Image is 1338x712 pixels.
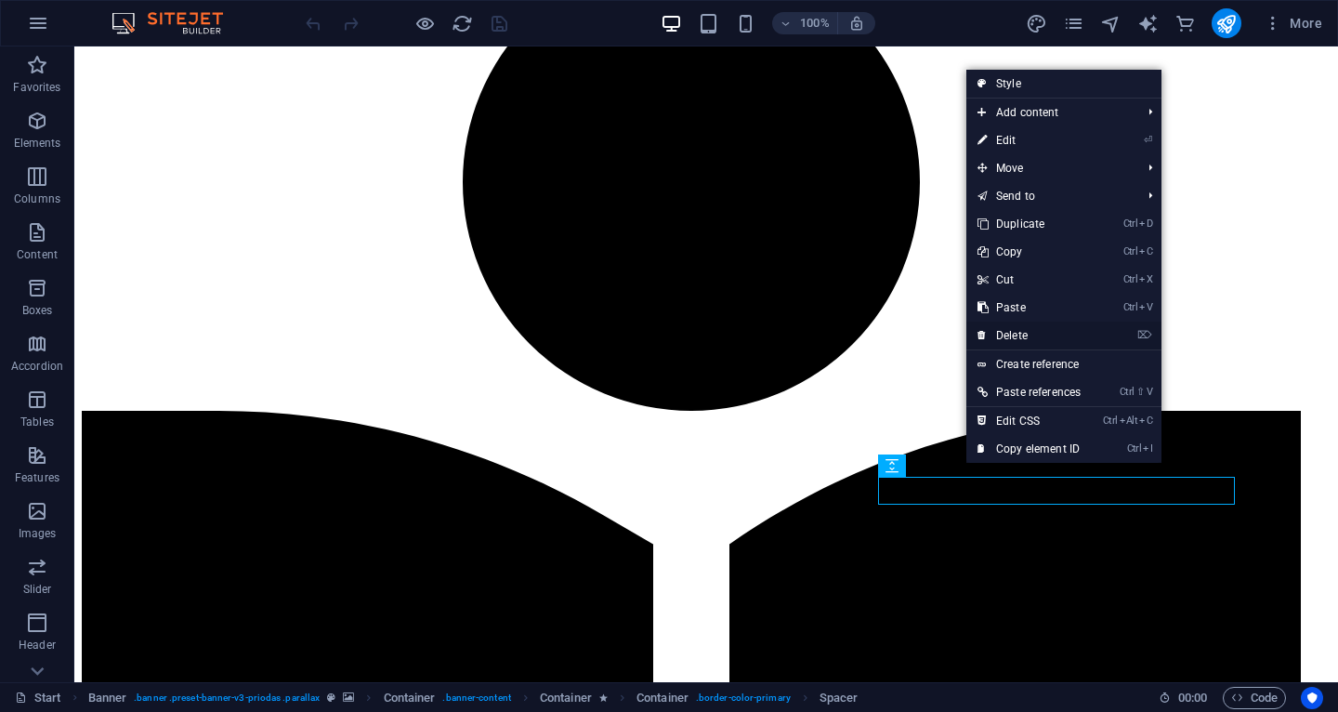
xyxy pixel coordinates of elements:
span: . banner .preset-banner-v3-priodas .parallax [134,687,320,709]
a: Create reference [966,350,1161,378]
span: : [1191,691,1194,705]
span: Add content [966,99,1134,126]
i: ⇧ [1136,386,1145,398]
p: Elements [14,136,61,151]
i: I [1143,442,1152,455]
i: Navigator [1100,13,1122,34]
i: Ctrl [1123,301,1138,313]
p: Columns [14,191,60,206]
a: CtrlICopy element ID [966,435,1092,463]
button: Code [1223,687,1286,709]
p: Images [19,526,57,541]
p: Tables [20,415,54,429]
span: Click to select. Double-click to edit [820,687,859,709]
i: AI Writer [1137,13,1159,34]
i: C [1139,245,1152,257]
span: . border-color-primary [696,687,791,709]
p: Features [15,470,59,485]
i: Publish [1215,13,1237,34]
i: This element is a customizable preset [327,692,335,703]
a: CtrlVPaste [966,294,1092,322]
button: navigator [1100,12,1122,34]
a: Ctrl⇧VPaste references [966,378,1092,406]
a: Style [966,70,1161,98]
p: Content [17,247,58,262]
i: X [1139,273,1152,285]
button: reload [451,12,473,34]
span: 00 00 [1178,687,1207,709]
span: Click to select. Double-click to edit [540,687,592,709]
i: Ctrl [1123,273,1138,285]
i: Alt [1120,415,1138,427]
span: . banner-content [442,687,510,709]
i: Ctrl [1103,415,1118,427]
span: Code [1231,687,1278,709]
i: Design (Ctrl+Alt+Y) [1026,13,1047,34]
a: CtrlDDuplicate [966,210,1092,238]
i: Commerce [1174,13,1196,34]
a: CtrlXCut [966,266,1092,294]
button: 100% [772,12,838,34]
button: commerce [1174,12,1197,34]
i: V [1139,301,1152,313]
button: More [1256,8,1330,38]
span: More [1264,14,1322,33]
i: On resize automatically adjust zoom level to fit chosen device. [848,15,865,32]
p: Boxes [22,303,53,318]
a: ⌦Delete [966,322,1092,349]
button: text_generator [1137,12,1160,34]
button: Usercentrics [1301,687,1323,709]
nav: breadcrumb [88,687,859,709]
i: D [1139,218,1152,230]
span: Move [966,154,1134,182]
i: V [1147,386,1152,398]
i: C [1139,415,1152,427]
i: Pages (Ctrl+Alt+S) [1063,13,1084,34]
img: Editor Logo [107,12,246,34]
button: pages [1063,12,1085,34]
p: Header [19,638,56,653]
a: Send to [966,182,1134,210]
a: CtrlCCopy [966,238,1092,266]
i: ⌦ [1137,329,1152,341]
a: Click to cancel selection. Double-click to open Pages [15,687,61,709]
i: Element contains an animation [599,692,608,703]
button: publish [1212,8,1241,38]
i: This element contains a background [343,692,354,703]
a: CtrlAltCEdit CSS [966,407,1092,435]
span: Click to select. Double-click to edit [88,687,127,709]
i: Ctrl [1123,218,1138,230]
button: design [1026,12,1048,34]
span: Click to select. Double-click to edit [384,687,436,709]
i: Ctrl [1123,245,1138,257]
i: Reload page [452,13,473,34]
p: Accordion [11,359,63,374]
i: Ctrl [1127,442,1142,455]
a: ⏎Edit [966,126,1092,154]
span: Click to select. Double-click to edit [636,687,689,709]
p: Favorites [13,80,60,95]
p: Slider [23,582,52,597]
h6: 100% [800,12,830,34]
i: ⏎ [1144,134,1152,146]
i: Ctrl [1120,386,1135,398]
